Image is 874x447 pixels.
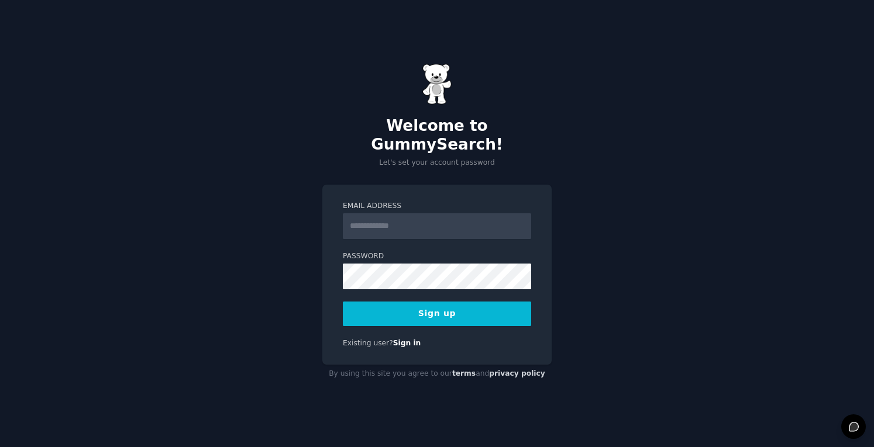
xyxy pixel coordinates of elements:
[489,369,545,377] a: privacy policy
[343,339,393,347] span: Existing user?
[343,201,531,212] label: Email Address
[322,365,552,383] div: By using this site you agree to our and
[393,339,421,347] a: Sign in
[343,251,531,262] label: Password
[452,369,476,377] a: terms
[422,64,452,105] img: Gummy Bear
[343,302,531,326] button: Sign up
[322,117,552,154] h2: Welcome to GummySearch!
[322,158,552,168] p: Let's set your account password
